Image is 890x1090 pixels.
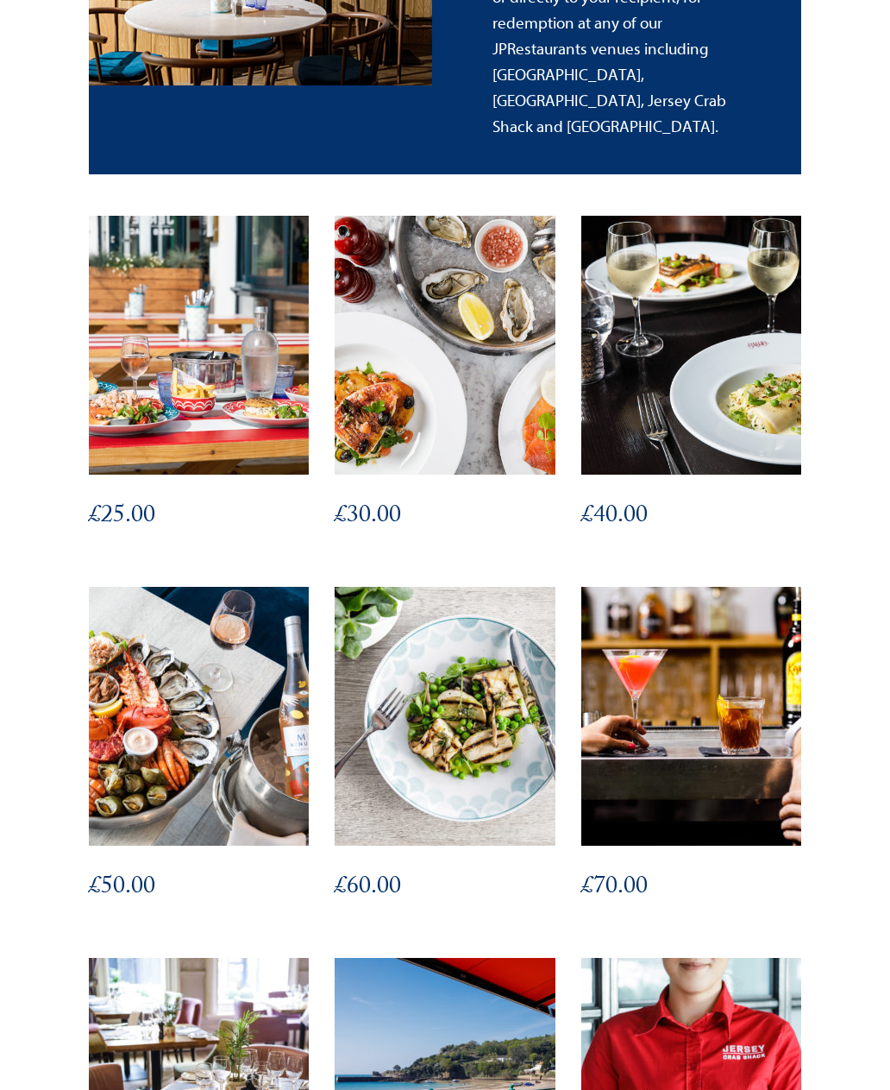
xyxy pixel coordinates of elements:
[89,496,155,539] bdi: 25.00
[89,587,309,958] a: £50.00
[335,867,401,910] bdi: 60.00
[89,867,155,910] bdi: 50.00
[89,496,101,539] span: £
[581,496,648,539] bdi: 40.00
[89,216,309,587] a: £25.00
[581,216,801,587] a: £40.00
[581,587,801,958] a: £70.00
[335,496,347,539] span: £
[89,867,101,910] span: £
[335,587,555,958] a: £60.00
[335,216,555,587] a: £30.00
[335,867,347,910] span: £
[335,496,401,539] bdi: 30.00
[581,867,593,910] span: £
[581,496,593,539] span: £
[581,867,648,910] bdi: 70.00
